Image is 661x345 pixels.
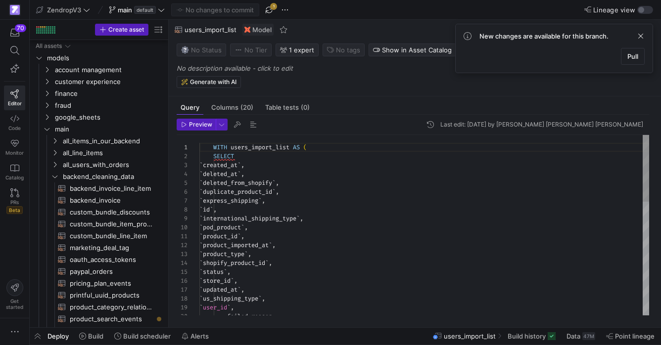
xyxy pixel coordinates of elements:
span: Build history [508,332,546,340]
span: printful_uuid_products​​​​​​​​​​ [70,290,153,301]
span: ` [199,179,203,187]
div: Press SPACE to select this row. [34,171,164,182]
span: ` [237,286,241,294]
div: Press SPACE to select this row. [34,135,164,147]
span: models [47,52,163,64]
span: (0) [301,104,310,111]
span: , [276,179,279,187]
div: 19 [177,303,188,312]
div: 13 [177,250,188,259]
span: shopify_product_id [203,259,265,267]
span: us_shipping_type [203,295,258,302]
span: updated_at [203,286,237,294]
span: ` [199,215,203,222]
span: , [248,250,251,258]
a: custom_bundle_item_product_variants​​​​​​​​​​ [34,218,164,230]
span: ` [237,161,241,169]
div: Press SPACE to select this row. [34,242,164,254]
button: Preview [177,119,216,130]
span: ` [199,259,203,267]
span: , [262,197,265,205]
span: Monitor [5,150,24,156]
span: status [203,268,224,276]
div: Press SPACE to select this row. [34,194,164,206]
div: 8 [177,205,188,214]
span: product_category_relations​​​​​​​​​​ [70,302,153,313]
span: express_shipping [203,197,258,205]
div: Press SPACE to select this row. [34,277,164,289]
span: ( [303,143,307,151]
span: (20) [240,104,253,111]
span: ` [199,232,203,240]
img: undefined [244,27,250,33]
span: finance [55,88,163,99]
img: https://storage.googleapis.com/y42-prod-data-exchange/images/qZXOSqkTtPuVcXVzF40oUlM07HVTwZXfPK0U... [10,5,20,15]
span: duplicate_product_id [203,188,272,196]
button: Build history [503,328,560,345]
span: Preview [189,121,212,128]
span: custom_bundle_discounts​​​​​​​​​​ [70,207,153,218]
div: 11 [177,232,188,241]
span: , [300,215,303,222]
span: ` [265,259,269,267]
span: Query [181,104,199,111]
a: backend_invoice​​​​​​​​​​ [34,194,164,206]
div: 18 [177,294,188,303]
span: paypal_orders​​​​​​​​​​ [70,266,153,277]
span: product_variant​​​​​​​​​​ [70,325,153,337]
span: created_at [203,161,237,169]
span: account management [55,64,163,76]
span: Model [252,26,272,34]
span: store_id [203,277,231,285]
a: custom_bundle_line_item​​​​​​​​​​ [34,230,164,242]
span: product_imported_at [203,241,269,249]
span: Table tests [265,104,310,111]
span: customer experience [55,76,163,87]
span: main [55,124,163,135]
a: paypal_orders​​​​​​​​​​ [34,265,164,277]
div: 12 [177,241,188,250]
span: Show in Asset Catalog [382,46,452,54]
span: google_sheets [55,112,163,123]
span: Beta [6,206,23,214]
span: Create asset [108,26,144,33]
span: , [241,161,244,169]
span: AS [293,143,300,151]
span: ` [237,170,241,178]
span: , [272,241,276,249]
div: 17 [177,285,188,294]
button: maindefault [106,3,167,16]
button: Build [75,328,108,345]
span: ` [199,223,203,231]
span: , [234,277,237,285]
button: Pull [621,48,645,65]
span: Build scheduler [123,332,171,340]
span: product_type [203,250,244,258]
span: product_search_events​​​​​​​​​​ [70,313,153,325]
div: 16 [177,276,188,285]
span: ` [199,268,203,276]
span: Lineage view [593,6,635,14]
button: 70 [4,24,25,42]
span: users_import_list [185,26,236,34]
div: Press SPACE to select this row. [34,265,164,277]
span: default [134,6,156,14]
span: , [262,295,265,302]
button: Point lineage [602,328,659,345]
span: 1 expert [289,46,314,54]
span: ` [258,197,262,205]
span: No tags [336,46,360,54]
span: ` [237,232,241,240]
div: Press SPACE to select this row. [34,64,164,76]
span: backend_invoice​​​​​​​​​​ [70,195,153,206]
span: ` [199,197,203,205]
a: product_search_events​​​​​​​​​​ [34,313,164,325]
div: 20 [177,312,188,321]
span: all_line_items [63,147,163,159]
span: Deploy [47,332,69,340]
span: ` [272,188,276,196]
span: Get started [6,298,23,310]
span: main [118,6,132,14]
span: Generate with AI [190,79,236,86]
div: Press SPACE to select this row. [34,254,164,265]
